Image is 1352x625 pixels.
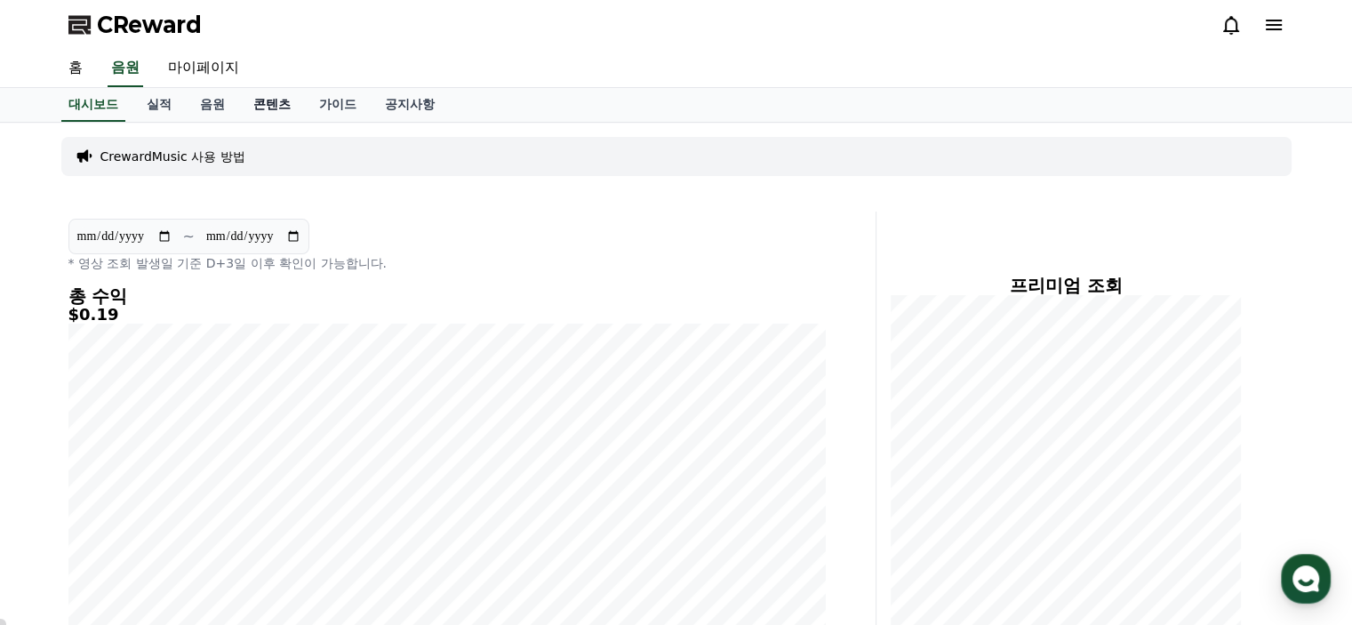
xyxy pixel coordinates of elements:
span: 설정 [275,504,296,518]
span: 홈 [56,504,67,518]
a: 대시보드 [61,88,125,122]
p: * 영상 조회 발생일 기준 D+3일 이후 확인이 가능합니다. [68,254,826,272]
a: 음원 [108,50,143,87]
span: CReward [97,11,202,39]
span: 대화 [163,505,184,519]
a: 마이페이지 [154,50,253,87]
a: 홈 [54,50,97,87]
a: 가이드 [305,88,371,122]
h5: $0.19 [68,306,826,324]
a: 대화 [117,477,229,522]
a: CReward [68,11,202,39]
a: 콘텐츠 [239,88,305,122]
a: 홈 [5,477,117,522]
h4: 총 수익 [68,286,826,306]
a: CrewardMusic 사용 방법 [100,148,245,165]
a: 실적 [132,88,186,122]
a: 공지사항 [371,88,449,122]
h4: 프리미엄 조회 [891,276,1242,295]
a: 음원 [186,88,239,122]
a: 설정 [229,477,341,522]
p: ~ [183,226,195,247]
